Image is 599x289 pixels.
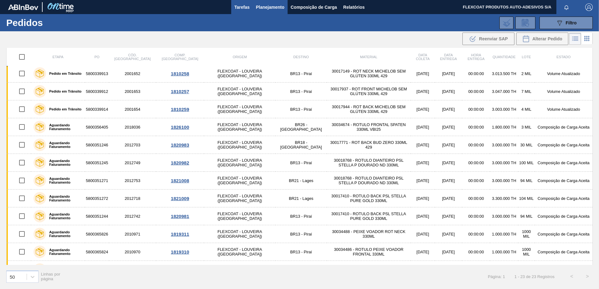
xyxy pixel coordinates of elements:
td: 5800339914 [85,100,109,118]
span: Tarefas [234,3,250,11]
td: 30 MIL [518,136,535,154]
td: 00:00:00 [462,190,490,207]
label: Aguardando Faturamento [46,212,82,220]
div: Alterar Pedido [516,33,568,45]
td: 30034486 - ROTULO PEIXE VOADOR FRONTAL 330ML [327,243,411,261]
div: 1810258 [157,71,203,76]
td: BR13 - Piraí [275,243,326,261]
td: [DATE] [435,65,462,83]
td: 2012718 [109,190,156,207]
td: 2001652 [109,65,156,83]
h1: Pedidos [6,19,100,26]
a: Aguardando Faturamento58003512442012742FLEXCOAT - LOUVEIRA ([GEOGRAPHIC_DATA])BR13 - Piraí3001741... [7,207,593,225]
td: 1.000.000 TH [490,225,518,243]
td: 30018768 - ROTULO DIANTEIRO PSL STELLA P DOURADO ND 330ML [327,261,411,279]
td: 94 MIL [518,207,535,225]
td: 1000 MIL [518,225,535,243]
div: 1820982 [157,160,203,165]
td: [DATE] [411,100,435,118]
a: Pedido em Trânsito58003399142001654FLEXCOAT - LOUVEIRA ([GEOGRAPHIC_DATA])BR13 - Piraí30017944 - ... [7,100,593,118]
td: 30034674 - ROTULO FRONTAL SPATEN 330ML VBI25 [327,118,411,136]
td: 00:00:00 [462,65,490,83]
td: FLEXCOAT - LOUVEIRA ([GEOGRAPHIC_DATA]) [204,172,275,190]
td: 5800365826 [85,225,109,243]
td: BR13 - Piraí [275,154,326,172]
td: 00:00:00 [462,207,490,225]
td: 5800339912 [85,83,109,100]
td: [DATE] [435,172,462,190]
td: BR13 - Piraí [275,100,326,118]
div: Visão em Cards [581,33,593,45]
td: [DATE] [435,261,462,279]
td: Composição de Carga Aceita [535,154,593,172]
td: 3.047.000 TH [490,83,518,100]
span: Filtro [566,20,577,25]
td: FLEXCOAT - LOUVEIRA ([GEOGRAPHIC_DATA]) [204,243,275,261]
td: 5800356405 [85,118,109,136]
td: 30017149 - ROT NECK MICHELOB SEM GLÚTEN 330ML 429 [327,65,411,83]
div: 1826100 [157,124,203,130]
td: [DATE] [411,190,435,207]
td: BR13 - Piraí [275,65,326,83]
td: 30018768 - ROTULO DIANTEIRO PSL STELLA P DOURADO ND 330ML [327,172,411,190]
td: [DATE] [435,118,462,136]
td: 5800351388 [85,261,109,279]
td: 2001654 [109,100,156,118]
td: Volume Atualizado [535,83,593,100]
span: Hora Entrega [468,53,485,61]
td: BR13 - Piraí [275,225,326,243]
td: 3.000.000 TH [490,172,518,190]
td: 100 MIL [518,154,535,172]
span: Etapa [52,55,63,59]
td: FLEXCOAT - LOUVEIRA ([GEOGRAPHIC_DATA]) [204,118,275,136]
td: [DATE] [411,225,435,243]
label: Pedido em Trânsito [46,89,81,93]
td: 3.000.000 TH [490,136,518,154]
td: [DATE] [435,225,462,243]
td: 00:00:00 [462,118,490,136]
td: Composição de Carga Aceita [535,118,593,136]
div: Importar Negociações dos Pedidos [499,17,513,29]
td: [DATE] [411,65,435,83]
label: Aguardando Faturamento [46,123,82,131]
td: FLEXCOAT - LOUVEIRA ([GEOGRAPHIC_DATA]) [204,154,275,172]
td: 30018768 - ROTULO DIANTEIRO PSL STELLA P DOURADO ND 330ML [327,154,411,172]
td: 30017410 - ROTULO BACK PSL STELLA PURE GOLD 330ML [327,207,411,225]
td: 2010971 [109,225,156,243]
div: Solicitação de Revisão de Pedidos [515,17,535,29]
td: 30017410 - ROTULO BACK PSL STELLA PURE GOLD 330ML [327,190,411,207]
td: 2010970 [109,243,156,261]
td: 3.300.000 TH [490,190,518,207]
td: 30017771 - ROT BACK BUD ZERO 330ML 429 [327,136,411,154]
td: FLEXCOAT - LOUVEIRA ([GEOGRAPHIC_DATA]) [204,207,275,225]
button: Reenviar SAP [462,33,514,45]
td: 2012703 [109,136,156,154]
td: FLEXCOAT - LOUVEIRA ([GEOGRAPHIC_DATA]) [204,261,275,279]
label: Aguardando Faturamento [46,177,82,184]
td: 30017944 - ROT BACK MICHELOB SEM GLÚTEN 330ML 429 [327,100,411,118]
td: BR21 - Lages [275,172,326,190]
img: Logout [585,3,593,11]
div: 1821008 [157,178,203,183]
td: [DATE] [411,172,435,190]
div: 1821009 [157,196,203,201]
td: 2012742 [109,207,156,225]
td: BR13 - Piraí [275,83,326,100]
button: > [580,269,595,284]
td: BR26 - [GEOGRAPHIC_DATA] [275,118,326,136]
span: Composição de Carga [291,3,337,11]
td: 30034488 - PEIXE VOADOR ROT NECK 330ML [327,225,411,243]
a: Aguardando Faturamento58003512452012749FLEXCOAT - LOUVEIRA ([GEOGRAPHIC_DATA])BR13 - Piraí3001876... [7,154,593,172]
td: Composição de Carga Aceita [535,172,593,190]
td: Volume Atualizado [535,100,593,118]
label: Aguardando Faturamento [46,230,82,238]
div: 1820981 [157,214,203,219]
label: Aguardando Faturamento [46,159,82,166]
td: 5800351272 [85,190,109,207]
td: [DATE] [411,243,435,261]
td: 2 MIL [518,65,535,83]
td: Composição de Carga Aceita [535,190,593,207]
td: [DATE] [435,136,462,154]
td: 5800351271 [85,172,109,190]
